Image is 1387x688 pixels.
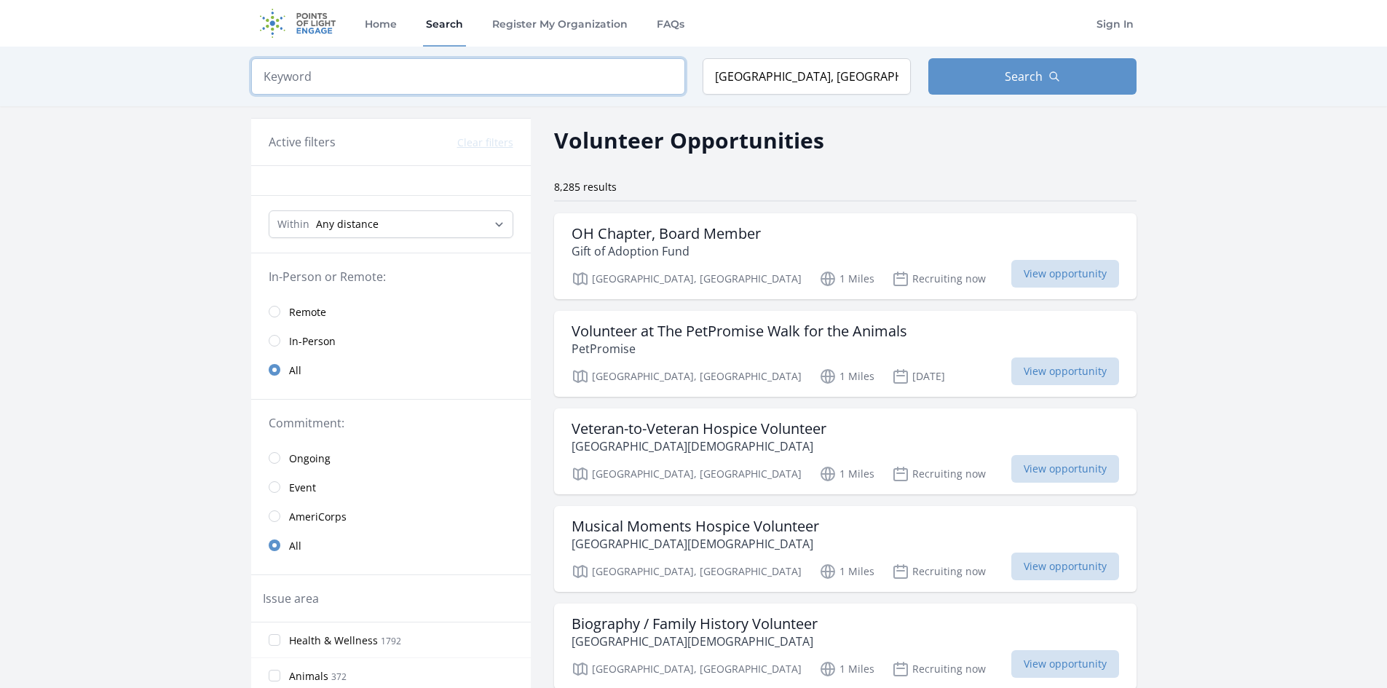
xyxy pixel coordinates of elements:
span: Search [1005,68,1043,85]
a: OH Chapter, Board Member Gift of Adoption Fund [GEOGRAPHIC_DATA], [GEOGRAPHIC_DATA] 1 Miles Recru... [554,213,1137,299]
p: [GEOGRAPHIC_DATA][DEMOGRAPHIC_DATA] [572,633,818,650]
p: Recruiting now [892,270,986,288]
h2: Volunteer Opportunities [554,124,824,157]
a: Musical Moments Hospice Volunteer [GEOGRAPHIC_DATA][DEMOGRAPHIC_DATA] [GEOGRAPHIC_DATA], [GEOGRAP... [554,506,1137,592]
input: Animals 372 [269,670,280,681]
a: In-Person [251,326,531,355]
p: [GEOGRAPHIC_DATA][DEMOGRAPHIC_DATA] [572,535,819,553]
legend: Issue area [263,590,319,607]
p: 1 Miles [819,465,874,483]
p: [GEOGRAPHIC_DATA], [GEOGRAPHIC_DATA] [572,368,802,385]
span: Remote [289,305,326,320]
span: Health & Wellness [289,633,378,648]
select: Search Radius [269,210,513,238]
h3: Musical Moments Hospice Volunteer [572,518,819,535]
span: Animals [289,669,328,684]
p: 1 Miles [819,660,874,678]
span: View opportunity [1011,650,1119,678]
a: AmeriCorps [251,502,531,531]
a: Remote [251,297,531,326]
p: [GEOGRAPHIC_DATA][DEMOGRAPHIC_DATA] [572,438,826,455]
a: All [251,355,531,384]
span: All [289,363,301,378]
span: Event [289,481,316,495]
input: Keyword [251,58,685,95]
p: Recruiting now [892,465,986,483]
span: AmeriCorps [289,510,347,524]
span: View opportunity [1011,553,1119,580]
h3: Biography / Family History Volunteer [572,615,818,633]
h3: OH Chapter, Board Member [572,225,761,242]
p: [DATE] [892,368,945,385]
p: Gift of Adoption Fund [572,242,761,260]
legend: Commitment: [269,414,513,432]
a: Ongoing [251,443,531,472]
a: All [251,531,531,560]
p: [GEOGRAPHIC_DATA], [GEOGRAPHIC_DATA] [572,465,802,483]
h3: Veteran-to-Veteran Hospice Volunteer [572,420,826,438]
p: [GEOGRAPHIC_DATA], [GEOGRAPHIC_DATA] [572,563,802,580]
span: 1792 [381,635,401,647]
span: 8,285 results [554,180,617,194]
p: PetPromise [572,340,907,357]
button: Clear filters [457,135,513,150]
h3: Active filters [269,133,336,151]
p: [GEOGRAPHIC_DATA], [GEOGRAPHIC_DATA] [572,660,802,678]
span: View opportunity [1011,455,1119,483]
button: Search [928,58,1137,95]
input: Location [703,58,911,95]
p: 1 Miles [819,563,874,580]
span: Ongoing [289,451,331,466]
p: Recruiting now [892,563,986,580]
a: Volunteer at The PetPromise Walk for the Animals PetPromise [GEOGRAPHIC_DATA], [GEOGRAPHIC_DATA] ... [554,311,1137,397]
span: In-Person [289,334,336,349]
span: All [289,539,301,553]
a: Veteran-to-Veteran Hospice Volunteer [GEOGRAPHIC_DATA][DEMOGRAPHIC_DATA] [GEOGRAPHIC_DATA], [GEOG... [554,408,1137,494]
legend: In-Person or Remote: [269,268,513,285]
span: View opportunity [1011,260,1119,288]
p: 1 Miles [819,270,874,288]
span: View opportunity [1011,357,1119,385]
h3: Volunteer at The PetPromise Walk for the Animals [572,323,907,340]
p: Recruiting now [892,660,986,678]
p: [GEOGRAPHIC_DATA], [GEOGRAPHIC_DATA] [572,270,802,288]
input: Health & Wellness 1792 [269,634,280,646]
a: Event [251,472,531,502]
span: 372 [331,671,347,683]
p: 1 Miles [819,368,874,385]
